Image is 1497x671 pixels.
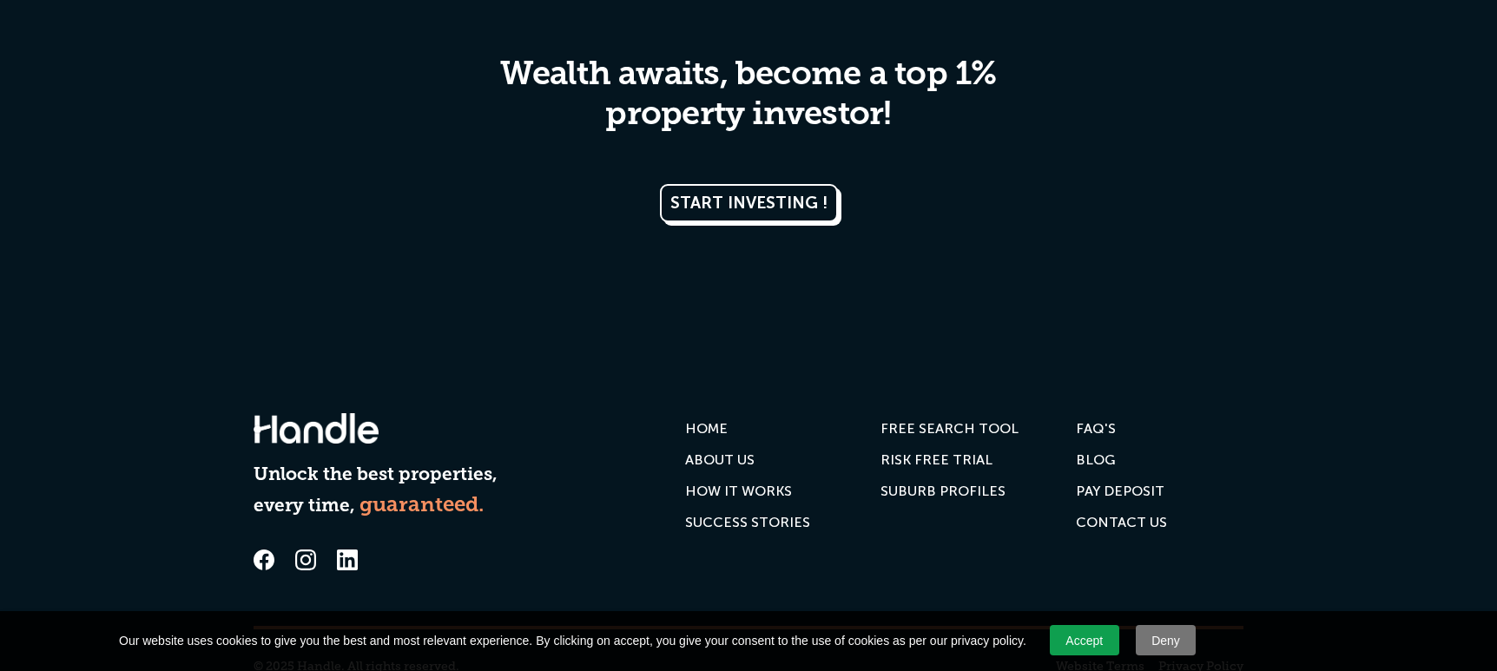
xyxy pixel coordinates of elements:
[1050,625,1119,655] a: Accept
[1076,451,1116,469] div: Blog
[880,476,1006,507] a: SUBURB PROFILES
[254,466,498,516] strong: Unlock the best properties, every time,
[359,496,484,516] strong: guaranteed.
[685,444,755,476] a: ABOUT US
[685,507,810,538] a: SUCCESS STORIES
[1076,483,1164,500] div: PAY DEPOSIT
[880,444,993,476] a: RISK FREE TRIAL
[685,413,728,444] a: HOME
[685,514,810,531] div: SUCCESS STORIES
[1076,514,1167,531] div: Contact us
[880,483,1006,500] div: SUBURB PROFILES
[500,59,996,133] span: Wealth awaits, become a top 1% property investor!
[1076,507,1167,538] a: Contact us
[880,451,993,469] div: RISK FREE TRIAL
[1076,420,1116,437] div: FAQ'S
[880,413,1019,444] a: FREE SEARCH TOOL
[685,476,792,507] a: HOW IT WORKS
[1076,444,1116,476] a: Blog
[1076,413,1116,444] a: FAQ'S
[685,451,755,469] div: ABOUT US
[880,420,1019,437] div: FREE SEARCH TOOL
[660,184,838,222] a: START INVESTING !
[685,483,792,500] div: HOW IT WORKS
[119,632,1026,649] span: Our website uses cookies to give you the best and most relevant experience. By clicking on accept...
[1136,625,1197,655] a: Deny
[1076,476,1164,507] a: PAY DEPOSIT
[685,420,728,437] div: HOME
